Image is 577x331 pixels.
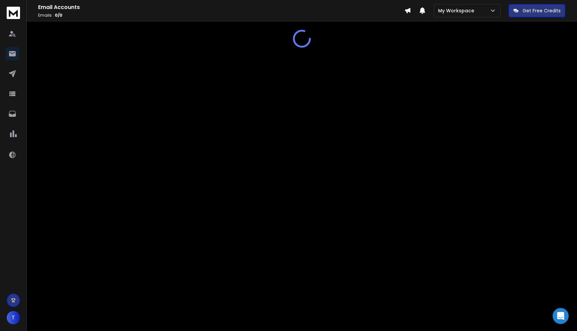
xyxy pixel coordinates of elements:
[438,7,477,14] p: My Workspace
[7,7,20,19] img: logo
[523,7,561,14] p: Get Free Credits
[7,311,20,324] button: T
[55,12,62,18] span: 0 / 0
[38,3,404,11] h1: Email Accounts
[553,308,569,324] div: Open Intercom Messenger
[509,4,565,17] button: Get Free Credits
[38,13,404,18] p: Emails :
